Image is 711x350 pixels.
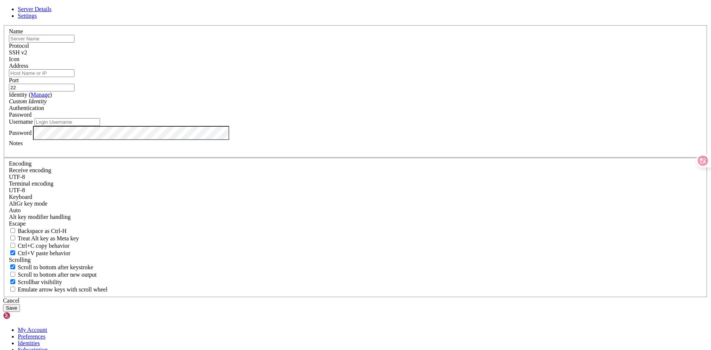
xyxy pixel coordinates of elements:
span: Emulate arrow keys with scroll wheel [18,286,107,293]
div: Password [9,111,702,118]
label: Protocol [9,43,29,49]
div: Auto [9,207,702,214]
label: Ctrl+V pastes if true, sends ^V to host if false. Ctrl+Shift+V sends ^V to host if true, pastes i... [9,250,70,256]
label: Whether to scroll to the bottom on any keystroke. [9,264,93,270]
label: The default terminal encoding. ISO-2022 enables character map translations (like graphics maps). ... [9,180,53,187]
a: Settings [18,13,37,19]
label: Ctrl-C copies if true, send ^C to host if false. Ctrl-Shift-C sends ^C to host if true, copies if... [9,243,70,249]
input: Port Number [9,84,74,91]
input: Scrollbar visibility [10,279,15,284]
a: Manage [31,91,50,98]
label: Set the expected encoding for data received from the host. If the encodings do not match, visual ... [9,200,47,207]
label: Authentication [9,105,44,111]
label: Controls how the Alt key is handled. Escape: Send an ESC prefix. 8-Bit: Add 128 to the typed char... [9,214,71,220]
a: Preferences [18,333,46,340]
label: Name [9,28,23,34]
label: When using the alternative screen buffer, and DECCKM (Application Cursor Keys) is active, mouse w... [9,286,107,293]
span: Ctrl+V paste behavior [18,250,70,256]
img: Shellngn [3,312,46,319]
input: Ctrl+V paste behavior [10,250,15,255]
span: UTF-8 [9,187,25,193]
label: Port [9,77,19,83]
span: Password [9,111,31,118]
input: Host Name or IP [9,69,74,77]
span: Scrollbar visibility [18,279,62,285]
label: Address [9,63,28,69]
label: Scrolling [9,257,31,263]
label: If true, the backspace should send BS ('\x08', aka ^H). Otherwise the backspace key should send '... [9,228,67,234]
label: Whether the Alt key acts as a Meta key or as a distinct Alt key. [9,235,79,241]
label: Encoding [9,160,31,167]
label: Icon [9,56,19,62]
span: Escape [9,220,26,227]
input: Scroll to bottom after new output [10,272,15,277]
input: Emulate arrow keys with scroll wheel [10,287,15,291]
label: Password [9,129,31,136]
label: The vertical scrollbar mode. [9,279,62,285]
span: Auto [9,207,21,213]
label: Scroll to bottom after new output. [9,271,97,278]
span: Scroll to bottom after keystroke [18,264,93,270]
div: UTF-8 [9,187,702,194]
a: My Account [18,327,47,333]
input: Ctrl+C copy behavior [10,243,15,248]
a: Server Details [18,6,51,12]
input: Scroll to bottom after keystroke [10,264,15,269]
input: Server Name [9,35,74,43]
div: UTF-8 [9,174,702,180]
input: Login Username [34,118,100,126]
label: Set the expected encoding for data received from the host. If the encodings do not match, visual ... [9,167,51,173]
span: UTF-8 [9,174,25,180]
div: SSH v2 [9,49,702,56]
a: Identities [18,340,40,346]
span: Scroll to bottom after new output [18,271,97,278]
div: Custom Identity [9,98,702,105]
span: ( ) [29,91,52,98]
label: Keyboard [9,194,32,200]
label: Notes [9,140,23,146]
div: Escape [9,220,702,227]
i: Custom Identity [9,98,47,104]
button: Save [3,304,20,312]
input: Backspace as Ctrl-H [10,228,15,233]
label: Identity [9,91,52,98]
span: Treat Alt key as Meta key [18,235,79,241]
input: Treat Alt key as Meta key [10,236,15,240]
span: Backspace as Ctrl-H [18,228,67,234]
div: Cancel [3,297,708,304]
span: Ctrl+C copy behavior [18,243,70,249]
span: SSH v2 [9,49,27,56]
label: Username [9,119,33,125]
